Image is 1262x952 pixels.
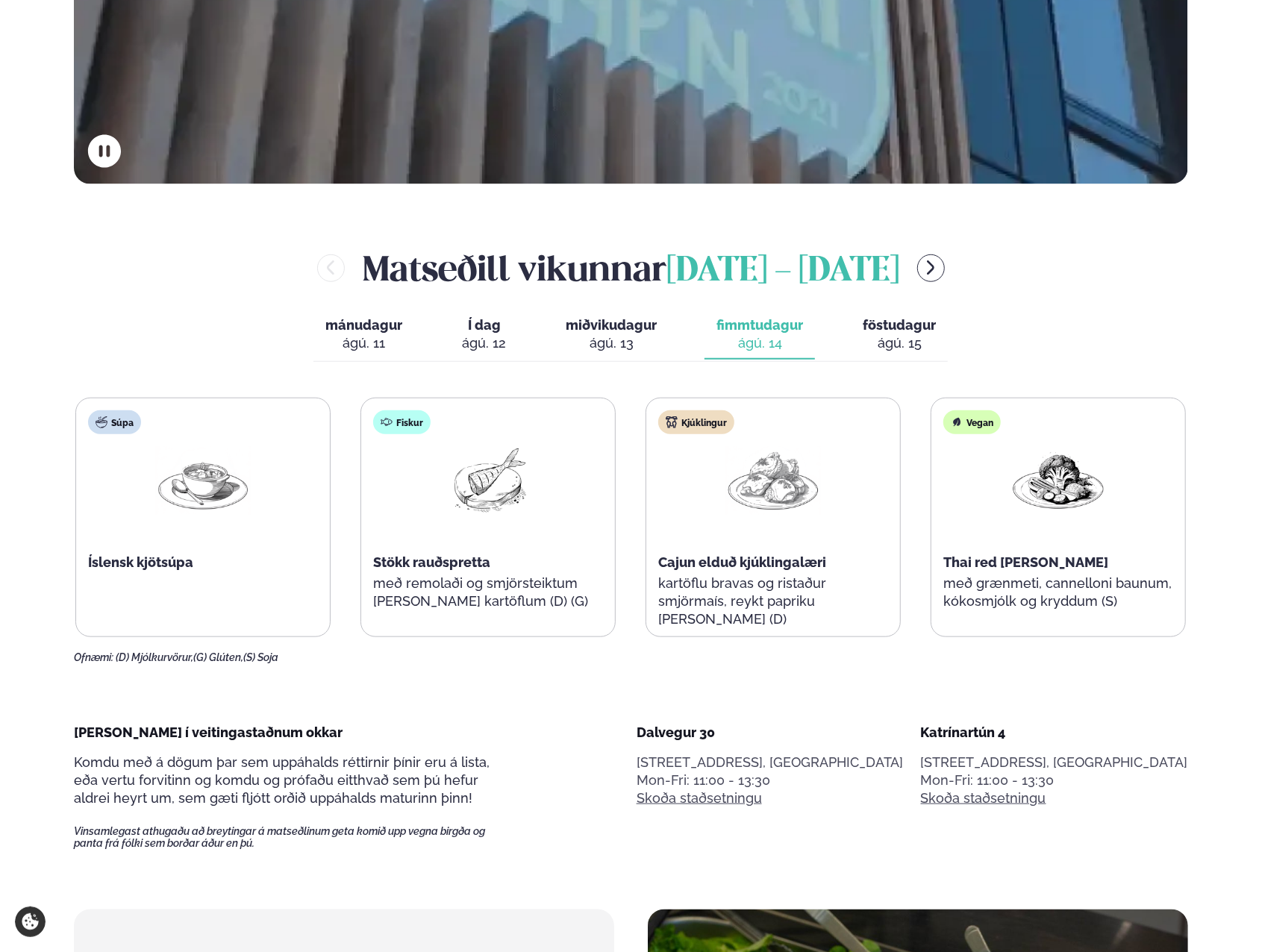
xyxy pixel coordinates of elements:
div: ágú. 13 [566,334,657,352]
div: Mon-Fri: 11:00 - 13:30 [921,771,1188,789]
div: ágú. 11 [325,334,402,352]
div: Mon-Fri: 11:00 - 13:30 [637,771,904,789]
div: Kjúklingur [658,410,734,434]
img: chicken.svg [666,416,678,428]
span: fimmtudagur [716,317,803,333]
img: Fish.png [440,446,536,516]
div: ágú. 14 [716,334,803,352]
span: Í dag [462,316,506,334]
img: fish.svg [381,416,393,428]
img: Vegan.png [1010,446,1106,516]
p: [STREET_ADDRESS], [GEOGRAPHIC_DATA] [921,754,1188,771]
span: (D) Mjólkurvörur, [116,651,193,663]
button: menu-btn-right [917,254,945,282]
p: kartöflu bravas og ristaður smjörmaís, reykt papriku [PERSON_NAME] (D) [658,574,888,628]
button: miðvikudagur ágú. 13 [554,310,669,360]
span: (G) Glúten, [193,651,243,663]
p: með remolaði og smjörsteiktum [PERSON_NAME] kartöflum (D) (G) [373,574,603,610]
img: Soup.png [155,446,251,516]
img: Chicken-thighs.png [725,446,821,516]
button: Í dag ágú. 12 [450,310,518,360]
button: menu-btn-left [317,254,345,282]
div: Fiskur [373,410,431,434]
a: Skoða staðsetningu [637,789,762,807]
span: Ofnæmi: [74,651,113,663]
span: [DATE] - [DATE] [666,255,899,288]
div: ágú. 12 [462,334,506,352]
button: fimmtudagur ágú. 14 [705,310,815,360]
span: mánudagur [325,317,402,333]
span: föstudagur [863,317,936,333]
button: föstudagur ágú. 15 [851,310,948,360]
span: Stökk rauðspretta [373,554,490,570]
div: Vegan [943,410,1001,434]
img: Vegan.svg [951,416,963,428]
div: Dalvegur 30 [637,724,904,742]
span: Cajun elduð kjúklingalæri [658,554,826,570]
a: Cookie settings [15,906,46,937]
div: Katrínartún 4 [921,724,1188,742]
a: Skoða staðsetningu [921,789,1046,807]
button: mánudagur ágú. 11 [313,310,414,360]
p: [STREET_ADDRESS], [GEOGRAPHIC_DATA] [637,754,904,771]
span: Vinsamlegast athugaðu að breytingar á matseðlinum geta komið upp vegna birgða og panta frá fólki ... [74,825,511,849]
span: [PERSON_NAME] í veitingastaðnum okkar [74,724,343,740]
div: ágú. 15 [863,334,936,352]
div: Súpa [88,410,141,434]
span: Thai red [PERSON_NAME] [943,554,1108,570]
span: (S) Soja [243,651,278,663]
img: soup.svg [96,416,107,428]
span: Íslensk kjötsúpa [88,554,193,570]
h2: Matseðill vikunnar [363,244,899,292]
p: með grænmeti, cannelloni baunum, kókosmjólk og kryddum (S) [943,574,1173,610]
span: miðvikudagur [566,317,657,333]
span: Komdu með á dögum þar sem uppáhalds réttirnir þínir eru á lista, eða vertu forvitinn og komdu og ... [74,754,490,806]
